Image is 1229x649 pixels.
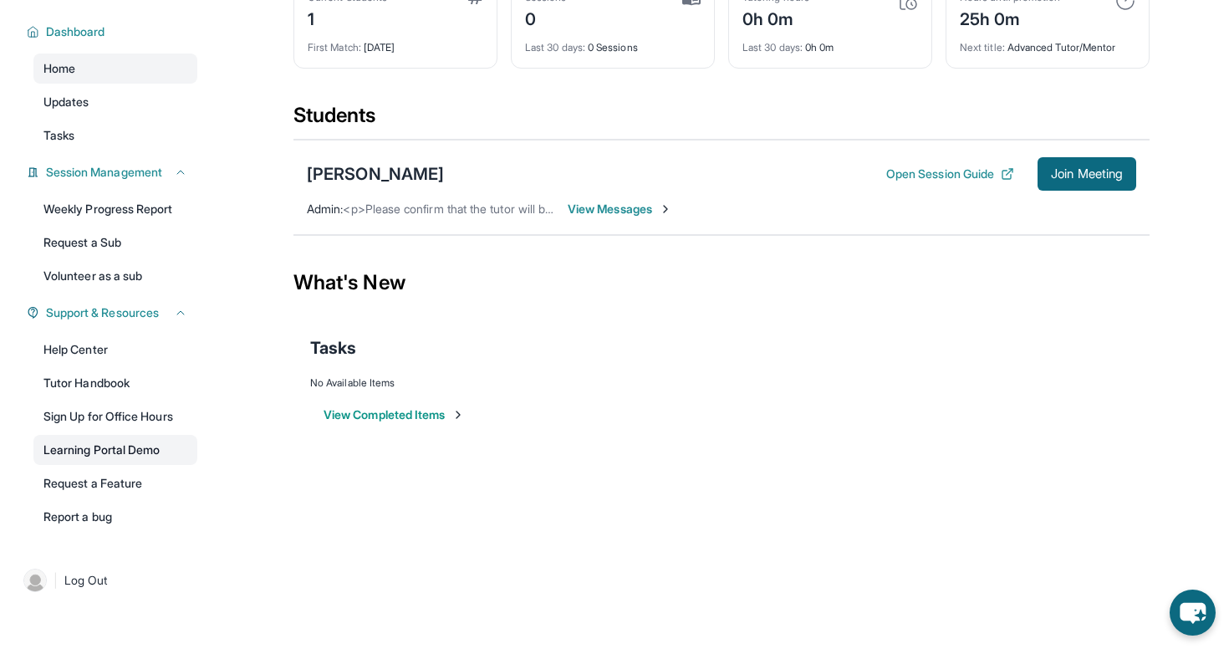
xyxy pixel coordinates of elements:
button: Support & Resources [39,304,187,321]
div: What's New [293,246,1150,319]
div: 0h 0m [742,31,918,54]
div: 0 Sessions [525,31,701,54]
a: Report a bug [33,502,197,532]
span: Join Meeting [1051,169,1123,179]
span: Session Management [46,164,162,181]
a: Volunteer as a sub [33,261,197,291]
span: View Messages [568,201,672,217]
span: Tasks [310,336,356,360]
span: Support & Resources [46,304,159,321]
span: <p>Please confirm that the tutor will be able to attend your first assigned meeting time before j... [343,202,946,216]
button: Join Meeting [1038,157,1136,191]
img: user-img [23,569,47,592]
div: [DATE] [308,31,483,54]
button: Session Management [39,164,187,181]
div: [PERSON_NAME] [307,162,444,186]
a: Request a Feature [33,468,197,498]
span: Tasks [43,127,74,144]
span: Dashboard [46,23,105,40]
div: 0 [525,4,567,31]
a: Help Center [33,335,197,365]
div: 0h 0m [742,4,809,31]
span: Log Out [64,572,108,589]
div: Advanced Tutor/Mentor [960,31,1135,54]
div: Students [293,102,1150,139]
a: Sign Up for Office Hours [33,401,197,432]
button: Open Session Guide [886,166,1014,182]
a: Home [33,54,197,84]
span: First Match : [308,41,361,54]
div: 1 [308,4,387,31]
a: Tutor Handbook [33,368,197,398]
img: Chevron-Right [659,202,672,216]
button: Dashboard [39,23,187,40]
a: Learning Portal Demo [33,435,197,465]
span: Home [43,60,75,77]
a: Request a Sub [33,227,197,258]
span: Updates [43,94,89,110]
a: |Log Out [17,562,197,599]
div: No Available Items [310,376,1133,390]
a: Tasks [33,120,197,151]
span: Next title : [960,41,1005,54]
span: Last 30 days : [742,41,803,54]
button: chat-button [1170,590,1216,636]
button: View Completed Items [324,406,465,423]
a: Weekly Progress Report [33,194,197,224]
span: Admin : [307,202,343,216]
span: Last 30 days : [525,41,585,54]
a: Updates [33,87,197,117]
span: | [54,570,58,590]
div: 25h 0m [960,4,1060,31]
